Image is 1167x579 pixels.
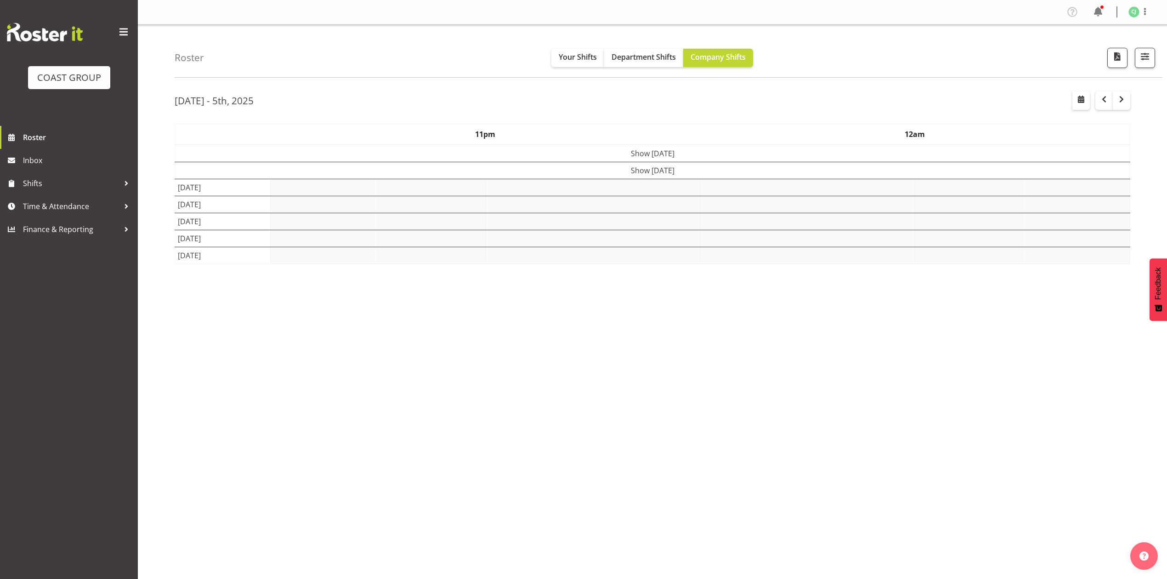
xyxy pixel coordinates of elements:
[175,230,271,247] td: [DATE]
[551,49,604,67] button: Your Shifts
[691,52,746,62] span: Company Shifts
[604,49,683,67] button: Department Shifts
[270,124,700,145] th: 11pm
[175,196,271,213] td: [DATE]
[7,23,83,41] img: Rosterit website logo
[23,176,119,190] span: Shifts
[37,71,101,85] div: COAST GROUP
[700,124,1130,145] th: 12am
[175,52,204,63] h4: Roster
[23,199,119,213] span: Time & Attendance
[23,153,133,167] span: Inbox
[1139,551,1149,561] img: help-xxl-2.png
[23,222,119,236] span: Finance & Reporting
[1128,6,1139,17] img: christina-jaramillo1126.jpg
[1107,48,1127,68] button: Download a PDF of the roster according to the set date range.
[175,247,271,264] td: [DATE]
[1135,48,1155,68] button: Filter Shifts
[683,49,753,67] button: Company Shifts
[612,52,676,62] span: Department Shifts
[1150,258,1167,321] button: Feedback - Show survey
[559,52,597,62] span: Your Shifts
[23,131,133,144] span: Roster
[175,145,1130,162] td: Show [DATE]
[175,179,271,196] td: [DATE]
[175,95,254,107] h2: [DATE] - 5th, 2025
[175,213,271,230] td: [DATE]
[1154,267,1162,300] span: Feedback
[1072,91,1090,110] button: Select a specific date within the roster.
[175,162,1130,179] td: Show [DATE]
